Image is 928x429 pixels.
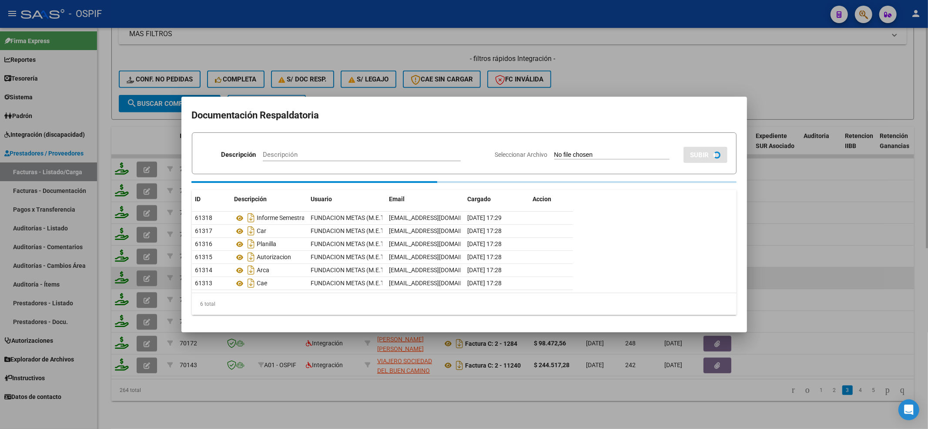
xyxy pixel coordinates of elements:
[311,240,399,247] span: FUNDACION METAS (M.E.T.A.S.)
[468,214,502,221] span: [DATE] 17:29
[495,151,548,158] span: Seleccionar Archivo
[464,190,529,209] datatable-header-cell: Cargado
[246,237,257,251] i: Descargar documento
[468,196,491,203] span: Cargado
[311,227,399,234] span: FUNDACION METAS (M.E.T.A.S.)
[311,214,399,221] span: FUNDACION METAS (M.E.T.A.S.)
[389,196,405,203] span: Email
[533,196,552,203] span: Accion
[246,263,257,277] i: Descargar documento
[195,214,213,221] span: 61318
[311,196,332,203] span: Usuario
[195,280,213,287] span: 61313
[195,196,201,203] span: ID
[192,190,231,209] datatable-header-cell: ID
[311,280,399,287] span: FUNDACION METAS (M.E.T.A.S.)
[235,196,267,203] span: Descripción
[468,240,502,247] span: [DATE] 17:28
[246,211,257,225] i: Descargar documento
[235,276,304,290] div: Cae
[246,250,257,264] i: Descargar documento
[246,276,257,290] i: Descargar documento
[195,253,213,260] span: 61315
[386,190,464,209] datatable-header-cell: Email
[529,190,573,209] datatable-header-cell: Accion
[221,150,256,160] p: Descripción
[389,214,486,221] span: [EMAIL_ADDRESS][DOMAIN_NAME]
[192,293,737,315] div: 6 total
[311,253,399,260] span: FUNDACION METAS (M.E.T.A.S.)
[192,107,737,124] h2: Documentación Respaldatoria
[389,227,486,234] span: [EMAIL_ADDRESS][DOMAIN_NAME]
[195,240,213,247] span: 61316
[235,250,304,264] div: Autorizacion
[468,267,502,274] span: [DATE] 17:28
[468,253,502,260] span: [DATE] 17:28
[389,280,486,287] span: [EMAIL_ADDRESS][DOMAIN_NAME]
[235,263,304,277] div: Arca
[389,253,486,260] span: [EMAIL_ADDRESS][DOMAIN_NAME]
[235,237,304,251] div: Planilla
[468,280,502,287] span: [DATE] 17:28
[468,227,502,234] span: [DATE] 17:28
[235,224,304,238] div: Car
[308,190,386,209] datatable-header-cell: Usuario
[389,267,486,274] span: [EMAIL_ADDRESS][DOMAIN_NAME]
[235,211,304,225] div: Informe Semestral
[246,224,257,238] i: Descargar documento
[683,147,727,163] button: SUBIR
[231,190,308,209] datatable-header-cell: Descripción
[898,399,919,420] div: Open Intercom Messenger
[195,267,213,274] span: 61314
[690,151,709,159] span: SUBIR
[195,227,213,234] span: 61317
[389,240,486,247] span: [EMAIL_ADDRESS][DOMAIN_NAME]
[311,267,399,274] span: FUNDACION METAS (M.E.T.A.S.)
